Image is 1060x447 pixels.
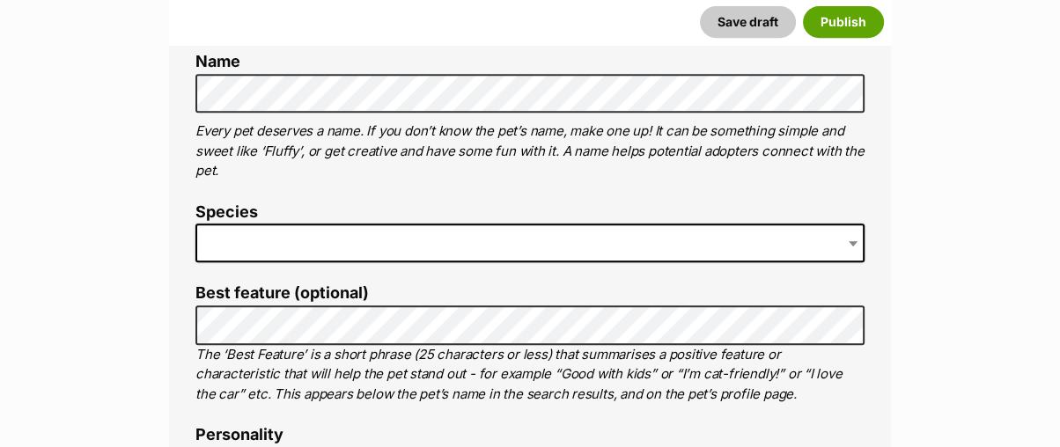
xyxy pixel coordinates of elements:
[195,203,865,222] label: Species
[195,121,865,181] p: Every pet deserves a name. If you don’t know the pet’s name, make one up! It can be something sim...
[195,345,865,405] p: The ‘Best Feature’ is a short phrase (25 characters or less) that summarises a positive feature o...
[195,284,865,303] label: Best feature (optional)
[803,6,884,38] button: Publish
[700,6,796,38] button: Save draft
[195,53,865,71] label: Name
[195,426,865,444] label: Personality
